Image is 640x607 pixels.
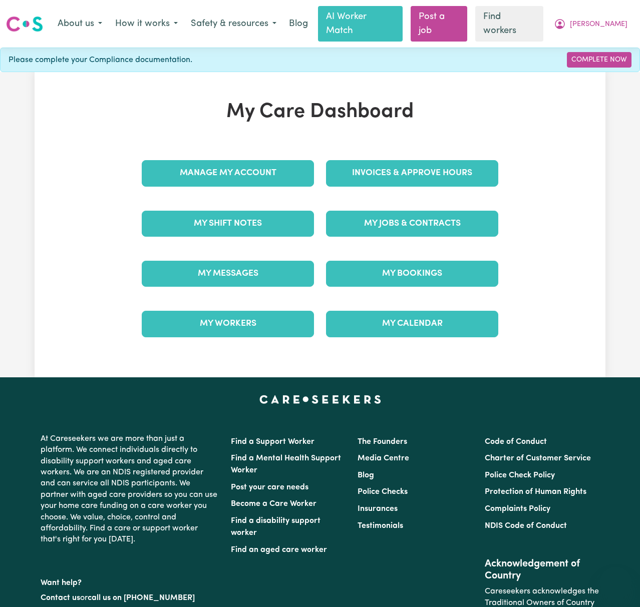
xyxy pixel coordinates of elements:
[358,471,374,479] a: Blog
[485,488,586,496] a: Protection of Human Rights
[326,261,498,287] a: My Bookings
[485,438,547,446] a: Code of Conduct
[231,438,314,446] a: Find a Support Worker
[136,100,504,124] h1: My Care Dashboard
[142,311,314,337] a: My Workers
[259,395,381,403] a: Careseekers home page
[358,488,408,496] a: Police Checks
[184,14,283,35] button: Safety & resources
[547,14,634,35] button: My Account
[6,13,43,36] a: Careseekers logo
[41,573,219,588] p: Want help?
[485,558,599,582] h2: Acknowledgement of Country
[475,6,543,42] a: Find workers
[485,471,555,479] a: Police Check Policy
[326,311,498,337] a: My Calendar
[142,211,314,237] a: My Shift Notes
[231,483,308,491] a: Post your care needs
[600,567,632,599] iframe: Button to launch messaging window
[6,15,43,33] img: Careseekers logo
[358,438,407,446] a: The Founders
[326,160,498,186] a: Invoices & Approve Hours
[142,261,314,287] a: My Messages
[231,517,321,537] a: Find a disability support worker
[109,14,184,35] button: How it works
[485,505,550,513] a: Complaints Policy
[358,454,409,462] a: Media Centre
[9,54,192,66] span: Please complete your Compliance documentation.
[283,13,314,35] a: Blog
[142,160,314,186] a: Manage My Account
[358,522,403,530] a: Testimonials
[358,505,398,513] a: Insurances
[88,594,195,602] a: call us on [PHONE_NUMBER]
[231,546,327,554] a: Find an aged care worker
[41,429,219,549] p: At Careseekers we are more than just a platform. We connect individuals directly to disability su...
[326,211,498,237] a: My Jobs & Contracts
[411,6,467,42] a: Post a job
[41,594,80,602] a: Contact us
[231,500,316,508] a: Become a Care Worker
[570,19,627,30] span: [PERSON_NAME]
[318,6,403,42] a: AI Worker Match
[567,52,631,68] a: Complete Now
[231,454,341,474] a: Find a Mental Health Support Worker
[485,454,591,462] a: Charter of Customer Service
[485,522,567,530] a: NDIS Code of Conduct
[51,14,109,35] button: About us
